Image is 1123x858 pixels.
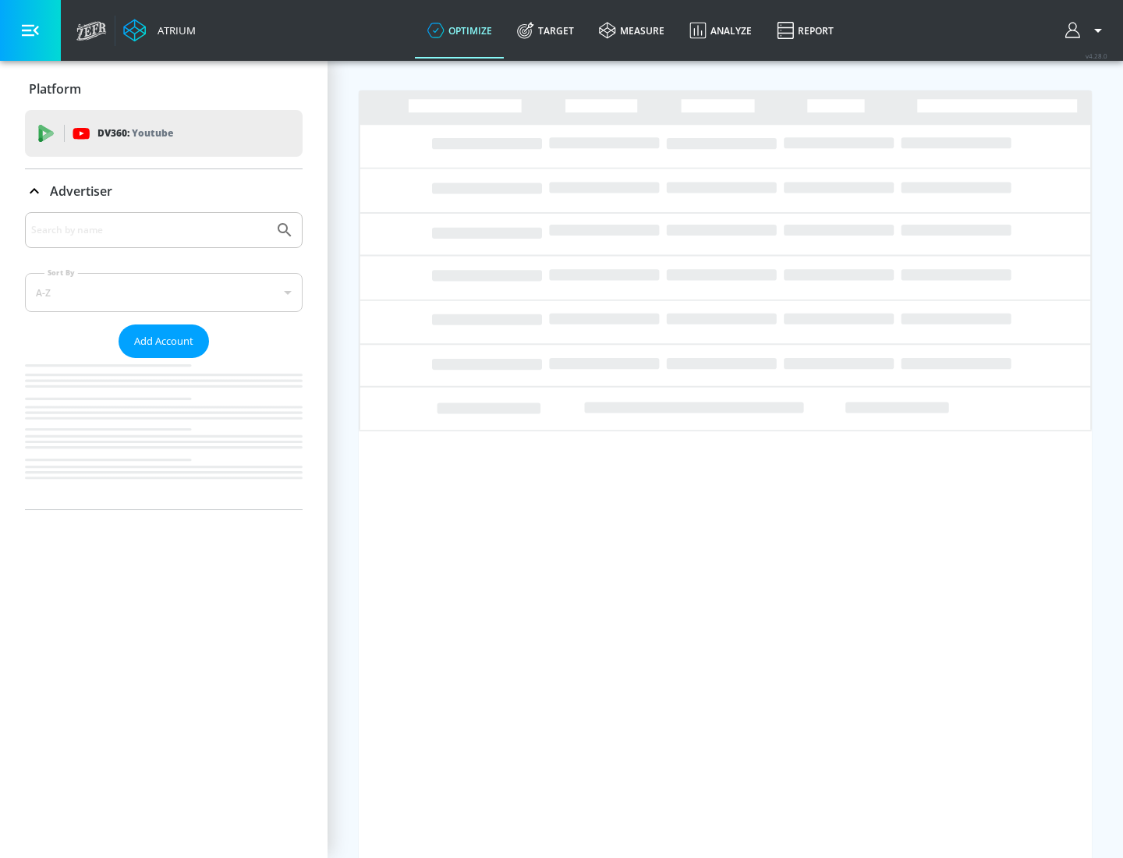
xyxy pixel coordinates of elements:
p: DV360: [97,125,173,142]
a: Analyze [677,2,764,58]
p: Platform [29,80,81,97]
label: Sort By [44,268,78,278]
p: Advertiser [50,183,112,200]
p: Youtube [132,125,173,141]
a: Target [505,2,586,58]
span: Add Account [134,332,193,350]
input: Search by name [31,220,267,240]
div: DV360: Youtube [25,110,303,157]
div: Advertiser [25,212,303,509]
a: measure [586,2,677,58]
button: Add Account [119,324,209,358]
a: Atrium [123,19,196,42]
div: A-Z [25,273,303,312]
span: v 4.28.0 [1086,51,1107,60]
div: Atrium [151,23,196,37]
nav: list of Advertiser [25,358,303,509]
div: Platform [25,67,303,111]
a: optimize [415,2,505,58]
div: Advertiser [25,169,303,213]
a: Report [764,2,846,58]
